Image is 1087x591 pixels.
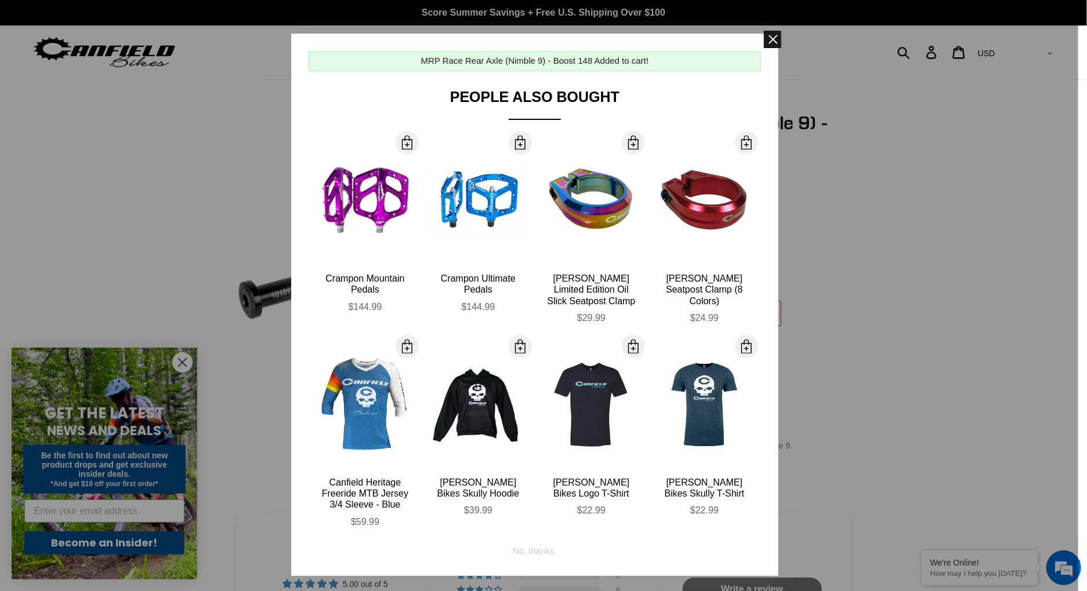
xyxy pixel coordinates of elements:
div: Crampon Ultimate Pedals [430,273,526,295]
div: [PERSON_NAME] Bikes Logo T-Shirt [543,477,639,499]
img: Canfield-Skully-T-Indigo-Next-Level_large.jpg [657,357,752,453]
span: $144.99 [462,302,495,312]
div: Canfield Heritage Freeride MTB Jersey 3/4 Sleeve - Blue [317,477,413,510]
div: [PERSON_NAME] Bikes Skully Hoodie [430,477,526,499]
span: $144.99 [349,302,382,312]
div: [PERSON_NAME] Seatpost Clamp (8 Colors) [657,273,752,307]
span: $24.99 [690,313,719,323]
div: [PERSON_NAME] Bikes Skully T-Shirt [657,477,752,499]
img: CANFIELD-LOGO-TEE-BLACK-SHOPIFY_large.jpg [543,357,639,453]
img: Canfield-Oil-Slick-Seat-Clamp-MTB-logo-quarter_large.jpg [543,153,639,249]
div: No, thanks. [513,536,557,558]
span: $22.99 [577,505,606,515]
img: Canfield-Crampon-Mountain-Purple-Shopify_large.jpg [317,153,413,249]
img: OldStyleCanfieldHoodie_large.png [430,357,526,453]
span: $22.99 [690,505,719,515]
span: $39.99 [464,505,492,515]
img: Canfield-Seat-Clamp-Red-2_large.jpg [657,153,752,249]
span: $59.99 [351,517,379,527]
img: Canfield-Hertiage-Jersey-Blue-Front_large.jpg [317,357,413,453]
div: [PERSON_NAME] Limited Edition Oil Slick Seatpost Clamp [543,273,639,307]
div: MRP Race Rear Axle (Nimble 9) - Boost 148 Added to cart! [421,54,648,68]
img: Canfield-Crampon-Ultimate-Blue_large.jpg [430,153,526,249]
div: Crampon Mountain Pedals [317,273,413,295]
span: $29.99 [577,313,606,323]
div: People Also Bought [309,89,761,120]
